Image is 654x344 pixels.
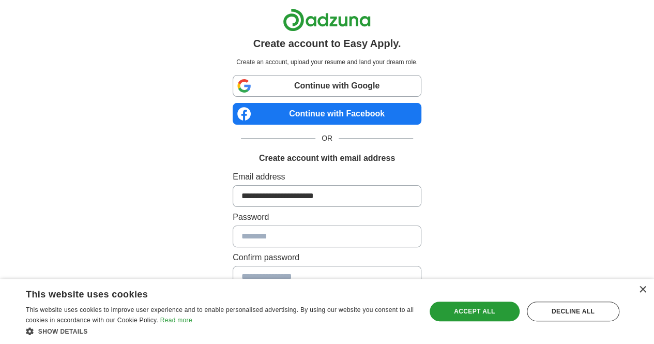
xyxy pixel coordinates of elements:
[38,328,88,335] span: Show details
[253,36,401,51] h1: Create account to Easy Apply.
[233,251,421,264] label: Confirm password
[160,317,192,324] a: Read more, opens a new window
[26,306,414,324] span: This website uses cookies to improve user experience and to enable personalised advertising. By u...
[638,286,646,294] div: Close
[283,8,371,32] img: Adzuna logo
[233,211,421,223] label: Password
[315,133,339,144] span: OR
[527,302,619,321] div: Decline all
[259,152,395,164] h1: Create account with email address
[233,171,421,183] label: Email address
[235,57,419,67] p: Create an account, upload your resume and land your dream role.
[233,75,421,97] a: Continue with Google
[233,103,421,125] a: Continue with Facebook
[26,326,414,336] div: Show details
[430,302,520,321] div: Accept all
[26,285,388,301] div: This website uses cookies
